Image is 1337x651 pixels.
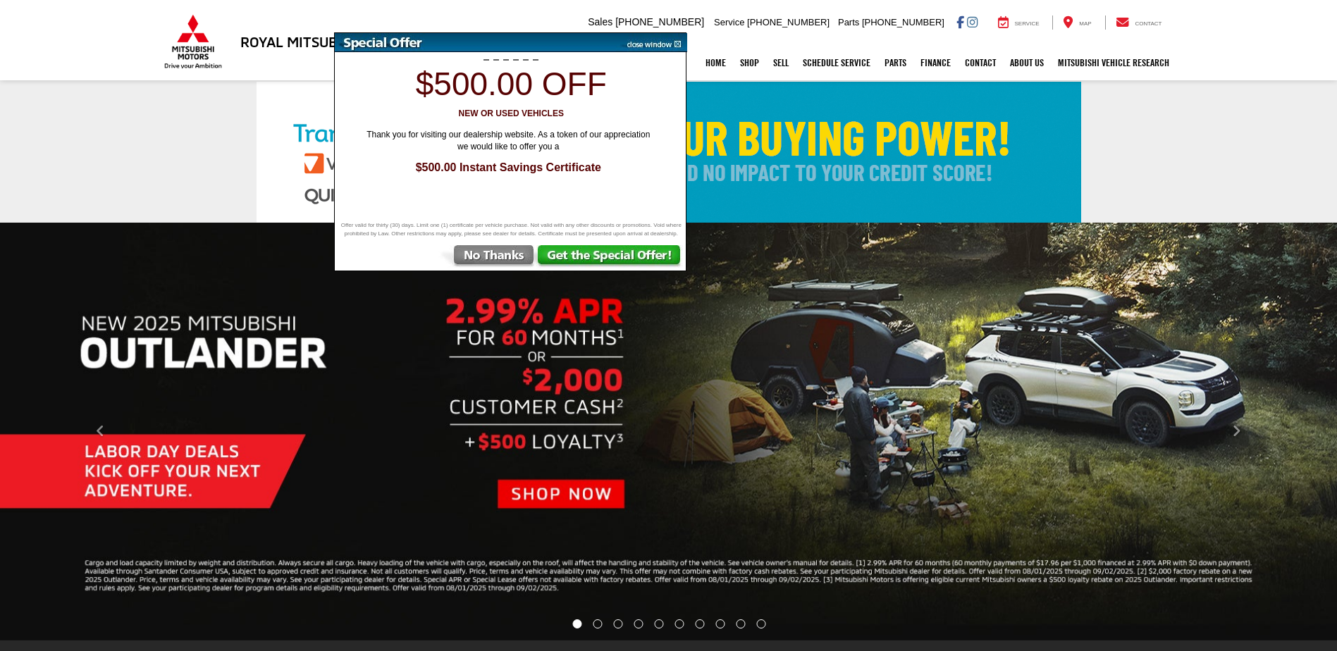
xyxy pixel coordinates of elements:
li: Go to slide number 8. [715,619,725,628]
li: Go to slide number 3. [614,619,623,628]
a: Sell [766,45,796,80]
span: [PHONE_NUMBER] [747,17,830,27]
img: No Thanks, Continue to Website [438,245,536,271]
li: Go to slide number 9. [736,619,745,628]
span: $500.00 Instant Savings Certificate [350,160,667,176]
h3: New or Used Vehicles [343,109,679,118]
span: Sales [588,16,612,27]
li: Go to slide number 7. [695,619,704,628]
li: Go to slide number 4. [634,619,643,628]
span: Parts [838,17,859,27]
img: Special Offer [335,33,617,52]
a: Contact [1105,15,1173,30]
span: Offer valid for thirty (30) days. Limit one (1) certificate per vehicle purchase. Not valid with ... [338,221,684,238]
span: [PHONE_NUMBER] [615,16,704,27]
li: Go to slide number 2. [593,619,603,628]
a: Facebook: Click to visit our Facebook page [956,16,964,27]
a: Shop [733,45,766,80]
a: Parts: Opens in a new tab [877,45,913,80]
span: Contact [1135,20,1162,27]
h1: $500.00 off [343,66,679,102]
a: Map [1052,15,1102,30]
img: Check Your Buying Power [257,82,1081,223]
a: Finance [913,45,958,80]
span: [PHONE_NUMBER] [862,17,944,27]
li: Go to slide number 5. [655,619,664,628]
img: close window [616,33,687,52]
li: Go to slide number 10. [756,619,765,628]
a: Home [698,45,733,80]
img: Get the Special Offer [536,245,686,271]
button: Click to view next picture. [1136,251,1337,612]
span: Service [714,17,744,27]
li: Go to slide number 6. [674,619,684,628]
li: Go to slide number 1. [572,619,581,628]
a: Mitsubishi Vehicle Research [1051,45,1176,80]
span: Map [1079,20,1091,27]
a: Instagram: Click to visit our Instagram page [967,16,978,27]
span: Service [1015,20,1040,27]
span: Thank you for visiting our dealership website. As a token of our appreciation we would like to of... [357,129,660,153]
img: Mitsubishi [161,14,225,69]
a: Contact [958,45,1003,80]
h3: Royal Mitsubishi [240,34,364,49]
a: Service [987,15,1050,30]
a: Schedule Service: Opens in a new tab [796,45,877,80]
a: About Us [1003,45,1051,80]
